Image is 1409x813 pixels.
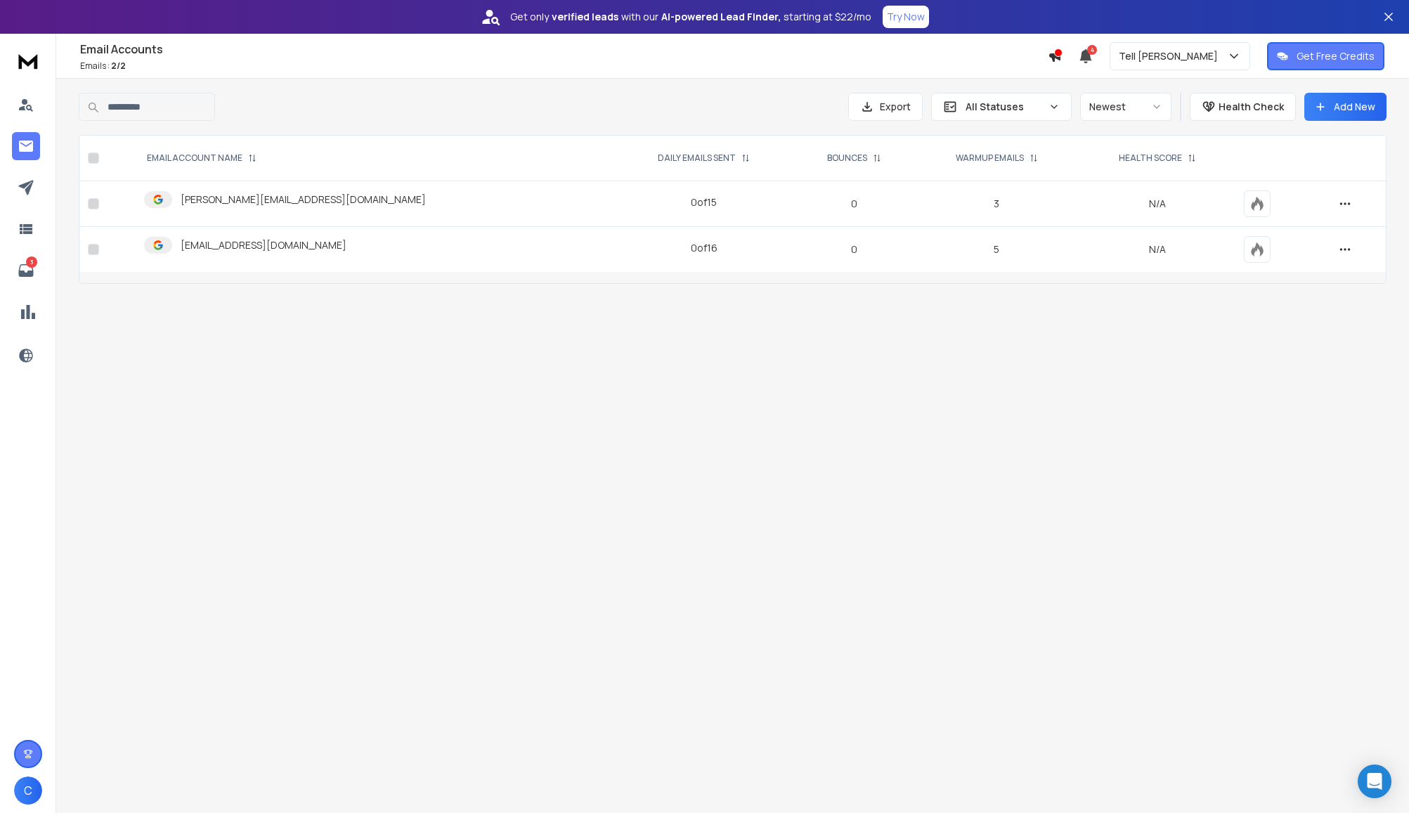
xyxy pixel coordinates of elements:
button: Export [848,93,923,121]
p: BOUNCES [827,152,867,164]
p: DAILY EMAILS SENT [658,152,736,164]
a: 3 [12,256,40,285]
p: Get Free Credits [1297,49,1375,63]
p: Emails : [80,60,1048,72]
p: N/A [1087,242,1227,256]
p: All Statuses [966,100,1043,114]
button: C [14,776,42,805]
div: 0 of 15 [691,195,717,209]
td: 5 [914,227,1079,273]
p: 0 [803,242,906,256]
p: HEALTH SCORE [1119,152,1182,164]
div: EMAIL ACCOUNT NAME [147,152,257,164]
button: Health Check [1190,93,1296,121]
button: Newest [1080,93,1171,121]
p: Health Check [1219,100,1284,114]
p: Get only with our starting at $22/mo [510,10,871,24]
img: logo [14,48,42,74]
button: Try Now [883,6,929,28]
p: 0 [803,197,906,211]
p: Tell [PERSON_NAME] [1119,49,1223,63]
span: 2 / 2 [111,60,126,72]
p: [EMAIL_ADDRESS][DOMAIN_NAME] [181,238,346,252]
p: WARMUP EMAILS [956,152,1024,164]
strong: AI-powered Lead Finder, [661,10,781,24]
p: Try Now [887,10,925,24]
h1: Email Accounts [80,41,1048,58]
div: Open Intercom Messenger [1358,765,1391,798]
p: 3 [26,256,37,268]
td: 3 [914,181,1079,227]
p: N/A [1087,197,1227,211]
button: Add New [1304,93,1387,121]
p: [PERSON_NAME][EMAIL_ADDRESS][DOMAIN_NAME] [181,193,426,207]
strong: verified leads [552,10,618,24]
span: 4 [1087,45,1097,55]
button: Get Free Credits [1267,42,1384,70]
div: 0 of 16 [691,241,718,255]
